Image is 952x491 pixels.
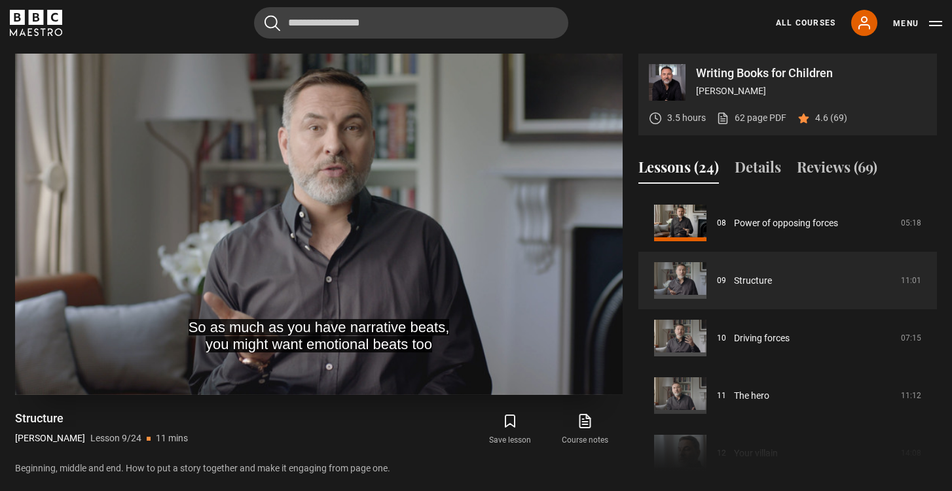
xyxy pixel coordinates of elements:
button: Save lesson [473,411,547,449]
p: [PERSON_NAME] [696,84,926,98]
p: Beginning, middle and end. How to put a story together and make it engaging from page one. [15,462,623,475]
a: All Courses [776,17,835,29]
button: Reviews (69) [797,156,877,184]
svg: BBC Maestro [10,10,62,36]
a: The hero [734,389,769,403]
a: Power of opposing forces [734,216,838,230]
a: 62 page PDF [716,111,786,125]
input: Search [254,7,568,39]
button: Lessons (24) [638,156,719,184]
button: Submit the search query [265,15,280,31]
p: [PERSON_NAME] [15,432,85,445]
a: Course notes [548,411,623,449]
button: Details [735,156,781,184]
p: 3.5 hours [667,111,706,125]
a: Driving forces [734,331,790,345]
p: Lesson 9/24 [90,432,141,445]
p: Writing Books for Children [696,67,926,79]
p: 11 mins [156,432,188,445]
h1: Structure [15,411,188,426]
a: Structure [734,274,772,288]
button: Toggle navigation [893,17,942,30]
p: 4.6 (69) [815,111,847,125]
video-js: Video Player [15,54,623,395]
